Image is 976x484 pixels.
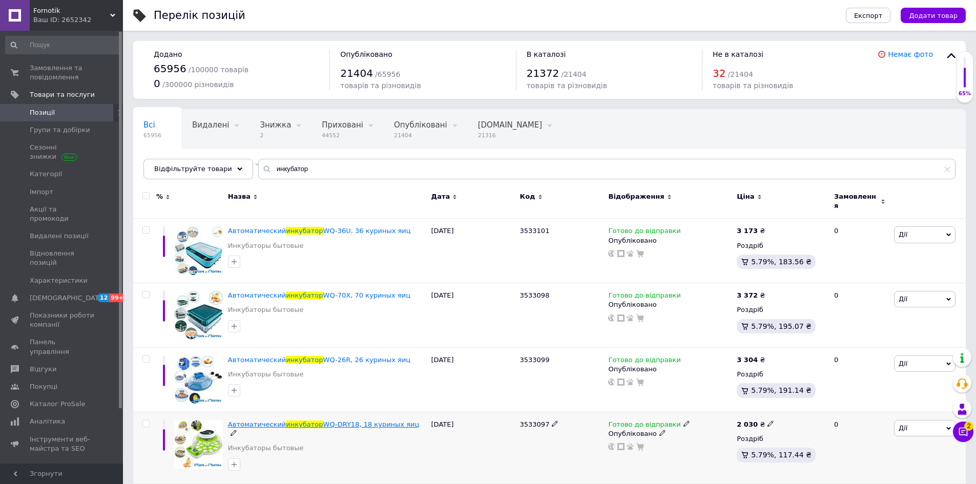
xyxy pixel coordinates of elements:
[828,412,891,483] div: 0
[713,81,793,90] span: товарів та різновидів
[30,108,55,117] span: Позиції
[228,227,286,235] span: Автоматический
[899,424,907,432] span: Дії
[608,227,680,238] span: Готово до відправки
[478,132,542,139] span: 21316
[30,417,65,426] span: Аналітика
[751,322,812,330] span: 5.79%, 195.07 ₴
[228,241,304,250] a: Инкубаторы бытовые
[30,461,95,480] span: Управління сайтом
[162,80,234,89] span: / 300000 різновидів
[527,67,559,79] span: 21372
[174,226,223,275] img: Автоматический инкубатор WQ-36U, 36 куриных яиц
[608,300,732,309] div: Опубліковано
[228,192,251,201] span: Назва
[30,64,95,82] span: Замовлення та повідомлення
[323,420,420,428] span: WQ-DRY18, 18 куриных яиц
[286,420,323,428] span: инкубатор
[520,227,550,235] span: 3533101
[608,192,664,201] span: Відображення
[964,419,973,428] span: 2
[713,67,725,79] span: 32
[561,70,586,78] span: / 21404
[174,355,223,404] img: Автоматический инкубатор WQ-26R, 26 куриных яиц
[751,386,812,394] span: 5.79%, 191.14 ₴
[737,305,825,314] div: Роздріб
[737,355,765,365] div: ₴
[527,81,607,90] span: товарів та різновидів
[258,159,956,179] input: Пошук по назві позиції, артикулу і пошуковим запитам
[394,132,447,139] span: 21404
[751,258,812,266] span: 5.79%, 183.56 ₴
[228,370,304,379] a: Инкубаторы бытовые
[737,370,825,379] div: Роздріб
[478,120,542,130] span: [DOMAIN_NAME]
[286,291,323,299] span: инкубатор
[888,50,933,58] a: Немає фото
[228,356,410,364] a: АвтоматическийинкубаторWQ-26R, 26 куриных яиц
[737,434,825,444] div: Роздріб
[260,132,291,139] span: 2
[429,348,517,412] div: [DATE]
[30,232,89,241] span: Видалені позиції
[431,192,450,201] span: Дата
[109,293,126,302] span: 99+
[608,365,732,374] div: Опубліковано
[154,50,182,58] span: Додано
[828,283,891,348] div: 0
[429,412,517,483] div: [DATE]
[33,6,110,15] span: Fornotik
[30,187,53,197] span: Імпорт
[143,159,250,169] span: Не відображаються в ка...
[957,90,973,97] div: 65%
[394,120,447,130] span: Опубліковані
[520,420,550,428] span: 3533097
[737,291,758,299] b: 3 372
[133,149,270,187] div: Не відображаються в каталозі ProSale, В наявності, З фото
[30,143,95,161] span: Сезонні знижки
[5,36,121,54] input: Пошук
[608,356,680,367] span: Готово до відправки
[340,50,392,58] span: Опубліковано
[30,311,95,329] span: Показники роботи компанії
[30,338,95,356] span: Панель управління
[854,12,883,19] span: Експорт
[30,205,95,223] span: Акції та промокоди
[737,420,774,429] div: ₴
[154,62,186,75] span: 65956
[340,67,373,79] span: 21404
[828,219,891,283] div: 0
[228,305,304,314] a: Инкубаторы бытовые
[737,192,754,201] span: Ціна
[30,125,90,135] span: Групи та добірки
[322,120,363,130] span: Приховані
[30,399,85,409] span: Каталог ProSale
[30,170,62,179] span: Категорії
[737,241,825,250] div: Роздріб
[174,291,223,340] img: Автоматический инкубатор WQ-70X, 70 куриных яиц
[286,356,323,364] span: инкубатор
[322,132,363,139] span: 44552
[30,293,106,303] span: [DEMOGRAPHIC_DATA]
[156,192,163,201] span: %
[899,230,907,238] span: Дії
[846,8,891,23] button: Експорт
[713,50,763,58] span: Не в каталозі
[286,227,323,235] span: инкубатор
[608,429,732,438] div: Опубліковано
[828,348,891,412] div: 0
[30,90,95,99] span: Товари та послуги
[737,291,765,300] div: ₴
[189,66,248,74] span: / 100000 товарів
[30,249,95,267] span: Відновлення позицій
[154,77,160,90] span: 0
[737,227,758,235] b: 3 173
[608,420,680,431] span: Готово до відправки
[953,422,973,442] button: Чат з покупцем2
[737,226,765,236] div: ₴
[728,70,753,78] span: / 21404
[154,10,245,21] div: Перелік позицій
[751,451,812,459] span: 5.79%, 117.44 ₴
[30,382,57,391] span: Покупці
[520,291,550,299] span: 3533098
